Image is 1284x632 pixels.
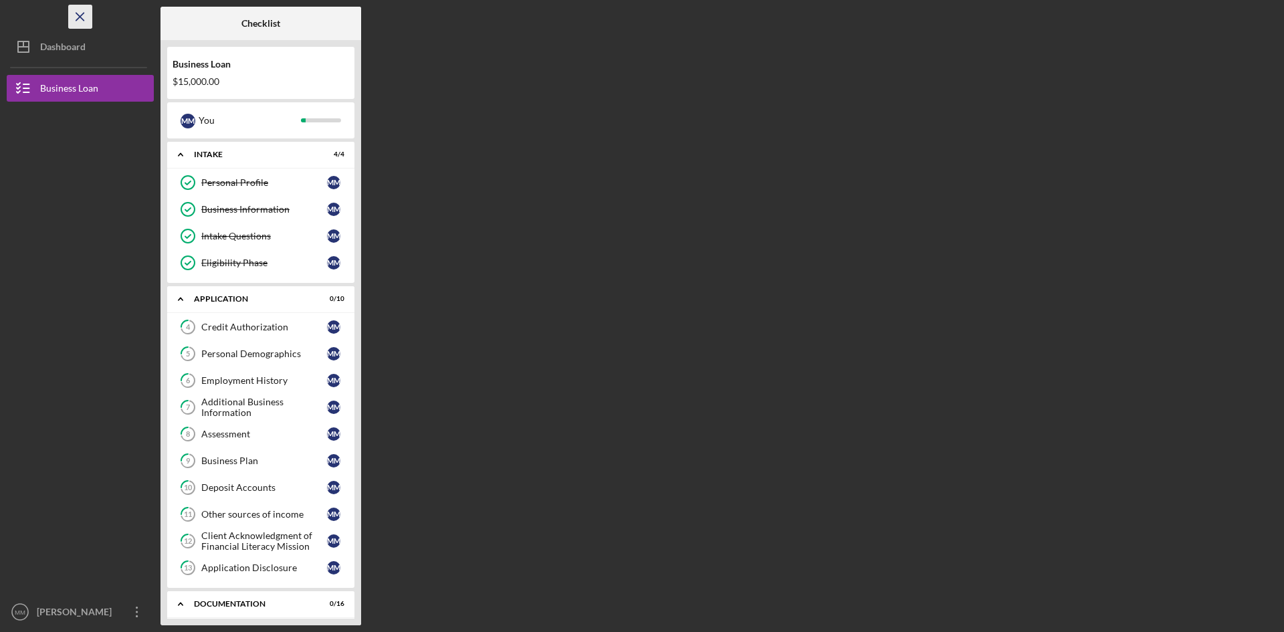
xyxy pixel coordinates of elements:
[327,256,340,270] div: M M
[194,295,311,303] div: Application
[174,474,348,501] a: 10Deposit AccountsMM
[201,375,327,386] div: Employment History
[327,176,340,189] div: M M
[174,394,348,421] a: 7Additional Business InformationMM
[7,75,154,102] button: Business Loan
[201,348,327,359] div: Personal Demographics
[186,430,190,439] tspan: 8
[7,33,154,60] button: Dashboard
[327,454,340,467] div: M M
[327,561,340,574] div: M M
[174,169,348,196] a: Personal ProfileMM
[186,403,191,412] tspan: 7
[186,377,191,385] tspan: 6
[327,508,340,521] div: M M
[173,59,349,70] div: Business Loan
[201,429,327,439] div: Assessment
[40,75,98,105] div: Business Loan
[174,340,348,367] a: 5Personal DemographicsMM
[201,530,327,552] div: Client Acknowledgment of Financial Literacy Mission
[241,18,280,29] b: Checklist
[7,599,154,625] button: MM[PERSON_NAME] [PERSON_NAME]
[201,204,327,215] div: Business Information
[184,484,193,492] tspan: 10
[184,537,192,546] tspan: 12
[174,223,348,249] a: Intake QuestionsMM
[194,600,311,608] div: Documentation
[201,482,327,493] div: Deposit Accounts
[186,323,191,332] tspan: 4
[186,350,190,358] tspan: 5
[320,600,344,608] div: 0 / 16
[327,374,340,387] div: M M
[174,249,348,276] a: Eligibility PhaseMM
[184,564,192,572] tspan: 13
[201,257,327,268] div: Eligibility Phase
[174,421,348,447] a: 8AssessmentMM
[199,109,301,132] div: You
[174,447,348,474] a: 9Business PlanMM
[174,196,348,223] a: Business InformationMM
[186,457,191,465] tspan: 9
[201,231,327,241] div: Intake Questions
[327,203,340,216] div: M M
[327,534,340,548] div: M M
[174,554,348,581] a: 13Application DisclosureMM
[15,609,25,616] text: MM
[174,501,348,528] a: 11Other sources of incomeMM
[201,322,327,332] div: Credit Authorization
[184,510,192,519] tspan: 11
[327,401,340,414] div: M M
[40,33,86,64] div: Dashboard
[327,427,340,441] div: M M
[320,150,344,159] div: 4 / 4
[327,229,340,243] div: M M
[194,150,311,159] div: Intake
[201,562,327,573] div: Application Disclosure
[174,367,348,394] a: 6Employment HistoryMM
[201,177,327,188] div: Personal Profile
[181,114,195,128] div: M M
[327,347,340,360] div: M M
[201,509,327,520] div: Other sources of income
[201,455,327,466] div: Business Plan
[173,76,349,87] div: $15,000.00
[174,528,348,554] a: 12Client Acknowledgment of Financial Literacy MissionMM
[201,397,327,418] div: Additional Business Information
[327,481,340,494] div: M M
[174,314,348,340] a: 4Credit AuthorizationMM
[327,320,340,334] div: M M
[320,295,344,303] div: 0 / 10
